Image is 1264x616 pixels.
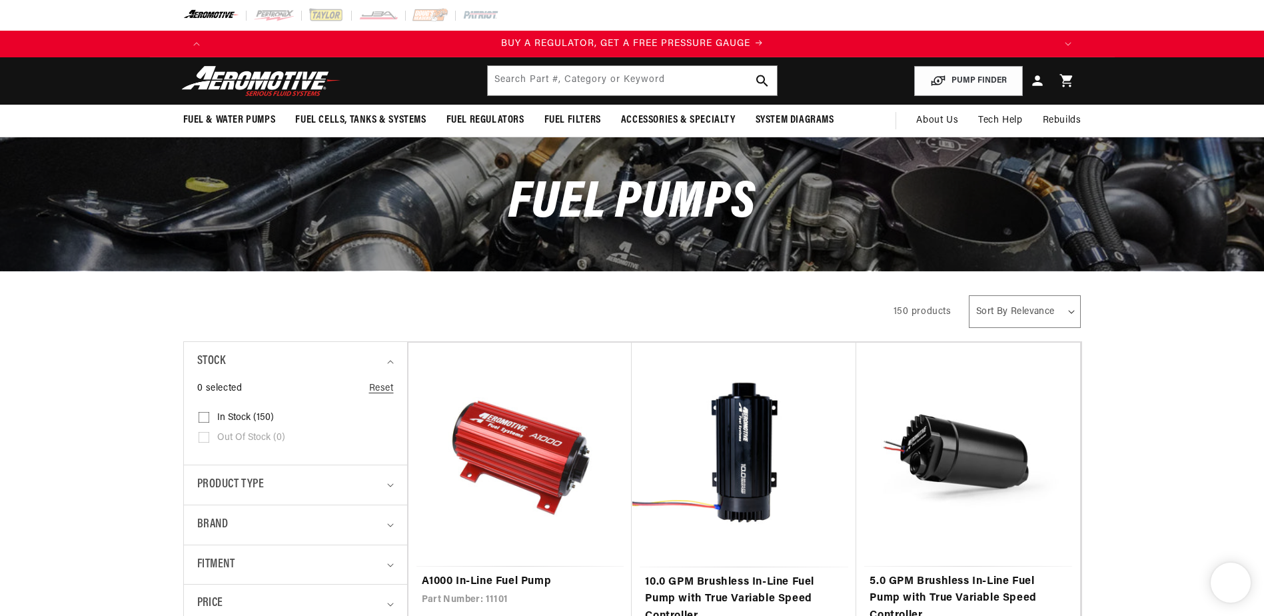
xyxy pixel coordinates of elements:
[295,113,426,127] span: Fuel Cells, Tanks & Systems
[210,37,1055,51] div: 1 of 4
[748,66,777,95] button: search button
[422,573,619,591] a: A1000 In-Line Fuel Pump
[210,37,1055,51] a: BUY A REGULATOR, GET A FREE PRESSURE GAUGE
[621,113,736,127] span: Accessories & Specialty
[534,105,611,136] summary: Fuel Filters
[916,115,958,125] span: About Us
[488,66,777,95] input: Search by Part Number, Category or Keyword
[1033,105,1091,137] summary: Rebuilds
[197,505,394,545] summary: Brand (0 selected)
[285,105,436,136] summary: Fuel Cells, Tanks & Systems
[611,105,746,136] summary: Accessories & Specialty
[1055,31,1081,57] button: Translation missing: en.sections.announcements.next_announcement
[197,342,394,381] summary: Stock (0 selected)
[197,475,265,495] span: Product type
[508,177,755,230] span: Fuel Pumps
[197,595,223,613] span: Price
[197,555,235,575] span: Fitment
[906,105,968,137] a: About Us
[197,352,226,371] span: Stock
[217,432,285,444] span: Out of stock (0)
[894,307,951,317] span: 150 products
[446,113,524,127] span: Fuel Regulators
[178,65,344,97] img: Aeromotive
[197,381,243,396] span: 0 selected
[968,105,1032,137] summary: Tech Help
[436,105,534,136] summary: Fuel Regulators
[183,113,276,127] span: Fuel & Water Pumps
[150,31,1115,57] slideshow-component: Translation missing: en.sections.announcements.announcement_bar
[197,545,394,585] summary: Fitment (0 selected)
[210,37,1055,51] div: Announcement
[217,412,274,424] span: In stock (150)
[914,66,1023,96] button: PUMP FINDER
[1043,113,1081,128] span: Rebuilds
[183,31,210,57] button: Translation missing: en.sections.announcements.previous_announcement
[369,381,394,396] a: Reset
[173,105,286,136] summary: Fuel & Water Pumps
[197,515,229,535] span: Brand
[501,39,750,49] span: BUY A REGULATOR, GET A FREE PRESSURE GAUGE
[978,113,1022,128] span: Tech Help
[756,113,834,127] span: System Diagrams
[746,105,844,136] summary: System Diagrams
[544,113,601,127] span: Fuel Filters
[197,465,394,505] summary: Product type (0 selected)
